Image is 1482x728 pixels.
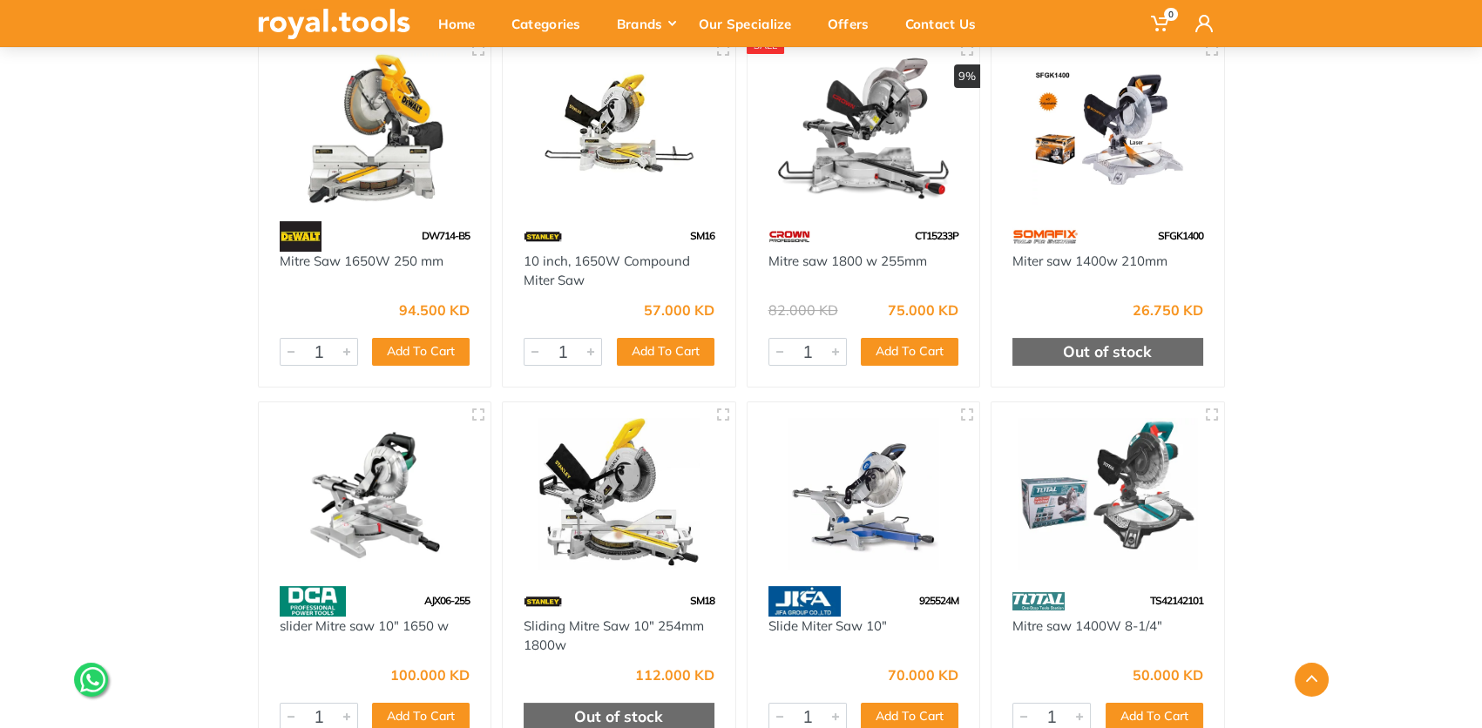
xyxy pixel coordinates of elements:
img: 60.webp [1012,221,1078,252]
div: 94.500 KD [399,303,470,317]
div: Our Specialize [687,5,815,42]
a: 10 inch, 1650W Compound Miter Saw [524,253,690,289]
div: 26.750 KD [1133,303,1203,317]
img: Royal Tools - 10 inch, 1650W Compound Miter Saw [518,53,720,204]
span: SM18 [690,594,714,607]
div: Offers [815,5,893,42]
img: Royal Tools - Mitre Saw 1650W 250 mm [274,53,476,204]
img: Royal Tools - Mitre saw 1400W 8-1/4 [1007,418,1208,569]
img: 58.webp [280,586,346,617]
a: Mitre saw 1800 w 255mm [768,253,927,269]
img: 110.webp [768,586,841,617]
button: Add To Cart [861,338,958,366]
button: Add To Cart [372,338,470,366]
div: Home [426,5,499,42]
div: Out of stock [1012,338,1203,366]
a: Mitre Saw 1650W 250 mm [280,253,443,269]
div: Categories [499,5,605,42]
div: Contact Us [893,5,1000,42]
div: 57.000 KD [644,303,714,317]
span: AJX06-255 [424,594,470,607]
img: Royal Tools - slider Mitre saw 10 [274,418,476,569]
a: Miter saw 1400w 210mm [1012,253,1167,269]
img: 15.webp [524,586,562,617]
span: 925524M [919,594,958,607]
img: Royal Tools - Slide Miter Saw 10 [763,418,964,569]
img: Royal Tools - Miter saw 1400w 210mm [1007,53,1208,204]
a: Sliding Mitre Saw 10" 254mm 1800w [524,617,704,654]
div: 82.000 KD [768,303,838,317]
span: SM16 [690,229,714,242]
img: Royal Tools - Sliding Mitre Saw 10 [518,418,720,569]
img: 45.webp [280,221,322,252]
button: Add To Cart [617,338,714,366]
img: 15.webp [524,221,562,252]
div: 75.000 KD [888,303,958,317]
a: slider Mitre saw 10" 1650 w [280,617,449,634]
span: CT15233P [915,229,958,242]
img: royal.tools Logo [258,9,410,39]
span: SFGK1400 [1158,229,1203,242]
a: Mitre saw 1400W 8-1/4" [1012,617,1162,634]
img: Royal Tools - Mitre saw 1800 w 255mm [763,53,964,204]
a: Slide Miter Saw 10" [768,617,887,634]
div: Brands [605,5,687,42]
span: 0 [1164,8,1178,21]
img: 75.webp [768,221,810,252]
span: DW714-B5 [422,229,470,242]
span: TS42142101 [1150,594,1203,607]
img: 86.webp [1012,586,1065,617]
div: 9% [954,64,980,89]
